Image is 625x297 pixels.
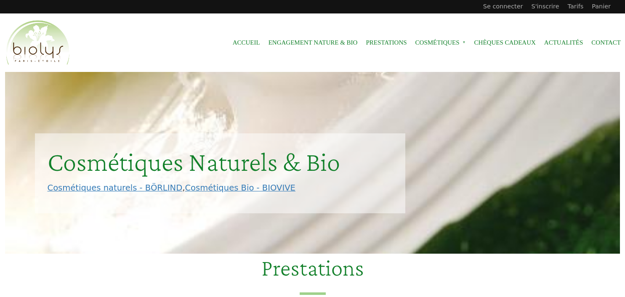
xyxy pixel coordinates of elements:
span: » [463,41,466,44]
a: Accueil [233,33,260,52]
a: Cosmétiques Bio - BIOVIVE [185,183,295,193]
a: Actualités [544,33,583,52]
span: Cosmétiques [415,33,466,52]
h2: Prestations [5,254,620,294]
a: Chèques cadeaux [474,33,536,52]
img: Accueil [4,19,72,67]
a: Cosmétiques naturels - BÖRLIND [48,183,183,193]
a: Prestations [366,33,407,52]
div: Cosmétiques Naturels & Bio [48,146,393,178]
a: Engagement Nature & Bio [269,33,358,52]
p: , [48,182,393,194]
a: Contact [591,33,621,52]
